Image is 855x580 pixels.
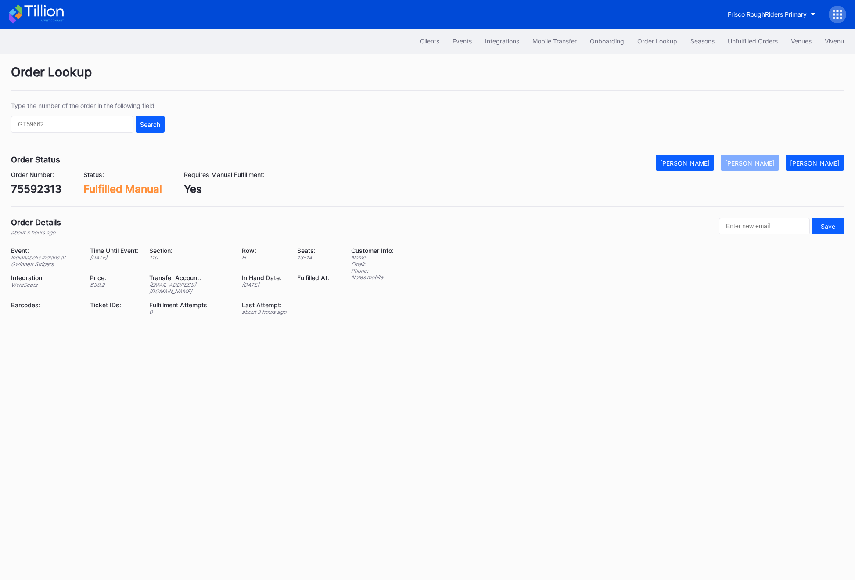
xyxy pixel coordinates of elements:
button: Search [136,116,165,133]
div: Email: [351,261,394,267]
div: Type the number of the order in the following field [11,102,165,109]
div: Fulfilled Manual [83,183,162,195]
button: Mobile Transfer [526,33,583,49]
div: 0 [149,309,231,315]
div: about 3 hours ago [242,309,286,315]
div: Customer Info: [351,247,394,254]
div: Events [453,37,472,45]
div: Yes [184,183,265,195]
button: [PERSON_NAME] [656,155,714,171]
div: [PERSON_NAME] [725,159,775,167]
div: Seasons [690,37,715,45]
div: Fulfilled At: [297,274,329,281]
div: In Hand Date: [242,274,286,281]
div: Barcodes: [11,301,79,309]
div: 110 [149,254,231,261]
button: Events [446,33,478,49]
button: [PERSON_NAME] [786,155,844,171]
button: Seasons [684,33,721,49]
div: Search [140,121,160,128]
div: Name: [351,254,394,261]
button: Unfulfilled Orders [721,33,784,49]
div: [PERSON_NAME] [790,159,840,167]
button: [PERSON_NAME] [721,155,779,171]
div: Order Details [11,218,61,227]
div: Requires Manual Fulfillment: [184,171,265,178]
button: Vivenu [818,33,851,49]
div: Price: [90,274,138,281]
div: [PERSON_NAME] [660,159,710,167]
div: Order Number: [11,171,61,178]
div: Transfer Account: [149,274,231,281]
div: Frisco RoughRiders Primary [728,11,807,18]
div: [DATE] [242,281,286,288]
div: Time Until Event: [90,247,138,254]
div: Status: [83,171,162,178]
div: Order Lookup [637,37,677,45]
div: Onboarding [590,37,624,45]
div: Vivenu [825,37,844,45]
div: 75592313 [11,183,61,195]
div: Phone: [351,267,394,274]
div: Order Lookup [11,65,844,91]
button: Onboarding [583,33,631,49]
div: $ 39.2 [90,281,138,288]
input: Enter new email [719,218,810,234]
div: H [242,254,286,261]
button: Save [812,218,844,234]
div: [DATE] [90,254,138,261]
div: Event: [11,247,79,254]
div: Last Attempt: [242,301,286,309]
div: Mobile Transfer [532,37,577,45]
div: Seats: [297,247,329,254]
div: Integrations [485,37,519,45]
div: Integration: [11,274,79,281]
div: Unfulfilled Orders [728,37,778,45]
div: Save [821,223,835,230]
button: Order Lookup [631,33,684,49]
div: Order Status [11,155,60,164]
div: VividSeats [11,281,79,288]
div: Venues [791,37,812,45]
button: Clients [413,33,446,49]
div: 13 - 14 [297,254,329,261]
button: Integrations [478,33,526,49]
div: Notes: mobile [351,274,394,281]
div: Fulfillment Attempts: [149,301,231,309]
div: Section: [149,247,231,254]
button: Frisco RoughRiders Primary [721,6,822,22]
input: GT59662 [11,116,133,133]
div: Row: [242,247,286,254]
div: about 3 hours ago [11,229,61,236]
div: Clients [420,37,439,45]
button: Venues [784,33,818,49]
div: [EMAIL_ADDRESS][DOMAIN_NAME] [149,281,231,295]
div: Indianapolis Indians at Gwinnett Stripers [11,254,79,267]
div: Ticket IDs: [90,301,138,309]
